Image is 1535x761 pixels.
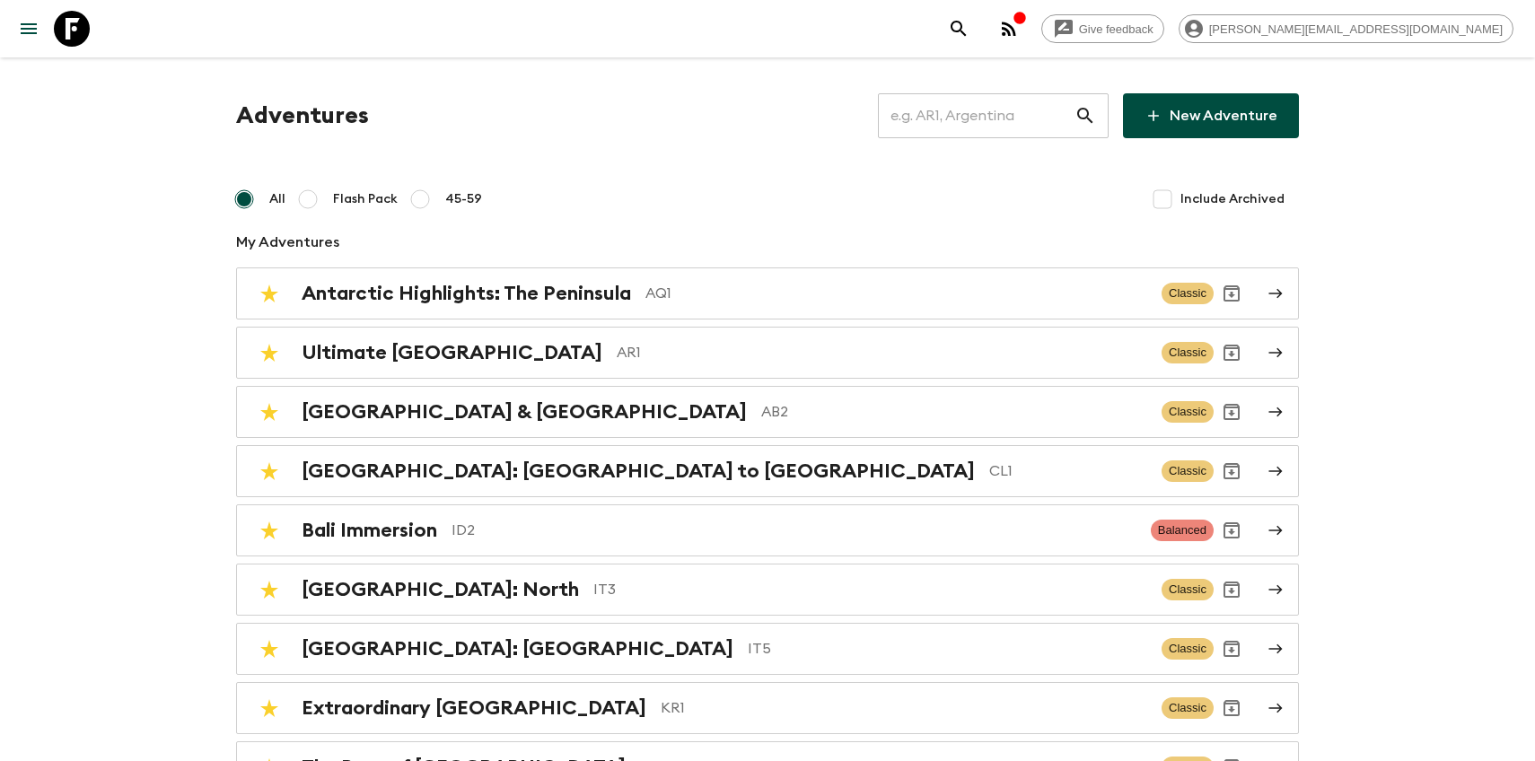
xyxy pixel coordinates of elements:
button: search adventures [941,11,977,47]
a: Extraordinary [GEOGRAPHIC_DATA]KR1ClassicArchive [236,682,1299,734]
a: Antarctic Highlights: The PeninsulaAQ1ClassicArchive [236,267,1299,319]
a: [GEOGRAPHIC_DATA]: [GEOGRAPHIC_DATA]IT5ClassicArchive [236,623,1299,675]
button: Archive [1214,512,1250,548]
p: AB2 [761,401,1147,423]
a: Ultimate [GEOGRAPHIC_DATA]AR1ClassicArchive [236,327,1299,379]
span: Include Archived [1180,190,1285,208]
h2: Antarctic Highlights: The Peninsula [302,282,631,305]
button: Archive [1214,631,1250,667]
h2: Bali Immersion [302,519,437,542]
button: Archive [1214,453,1250,489]
button: Archive [1214,276,1250,311]
h2: [GEOGRAPHIC_DATA] & [GEOGRAPHIC_DATA] [302,400,747,424]
p: IT3 [593,579,1147,600]
p: KR1 [661,697,1147,719]
h2: [GEOGRAPHIC_DATA]: [GEOGRAPHIC_DATA] to [GEOGRAPHIC_DATA] [302,459,975,483]
button: menu [11,11,47,47]
p: IT5 [748,638,1147,660]
h2: [GEOGRAPHIC_DATA]: North [302,578,579,601]
span: Classic [1162,342,1214,363]
a: [GEOGRAPHIC_DATA]: [GEOGRAPHIC_DATA] to [GEOGRAPHIC_DATA]CL1ClassicArchive [236,445,1299,497]
span: [PERSON_NAME][EMAIL_ADDRESS][DOMAIN_NAME] [1199,22,1513,36]
input: e.g. AR1, Argentina [878,91,1074,141]
span: Flash Pack [333,190,398,208]
p: AQ1 [645,283,1147,304]
h2: Extraordinary [GEOGRAPHIC_DATA] [302,696,646,720]
span: 45-59 [445,190,482,208]
div: [PERSON_NAME][EMAIL_ADDRESS][DOMAIN_NAME] [1179,14,1513,43]
p: ID2 [452,520,1136,541]
p: CL1 [989,460,1147,482]
span: Give feedback [1069,22,1163,36]
a: [GEOGRAPHIC_DATA] & [GEOGRAPHIC_DATA]AB2ClassicArchive [236,386,1299,438]
button: Archive [1214,394,1250,430]
span: All [269,190,285,208]
a: New Adventure [1123,93,1299,138]
span: Balanced [1151,520,1214,541]
button: Archive [1214,335,1250,371]
a: Give feedback [1041,14,1164,43]
h2: Ultimate [GEOGRAPHIC_DATA] [302,341,602,364]
a: Bali ImmersionID2BalancedArchive [236,504,1299,556]
span: Classic [1162,638,1214,660]
h1: Adventures [236,98,369,134]
p: AR1 [617,342,1147,363]
button: Archive [1214,572,1250,608]
span: Classic [1162,283,1214,304]
a: [GEOGRAPHIC_DATA]: NorthIT3ClassicArchive [236,564,1299,616]
p: My Adventures [236,232,1299,253]
button: Archive [1214,690,1250,726]
span: Classic [1162,697,1214,719]
span: Classic [1162,579,1214,600]
h2: [GEOGRAPHIC_DATA]: [GEOGRAPHIC_DATA] [302,637,733,660]
span: Classic [1162,401,1214,423]
span: Classic [1162,460,1214,482]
